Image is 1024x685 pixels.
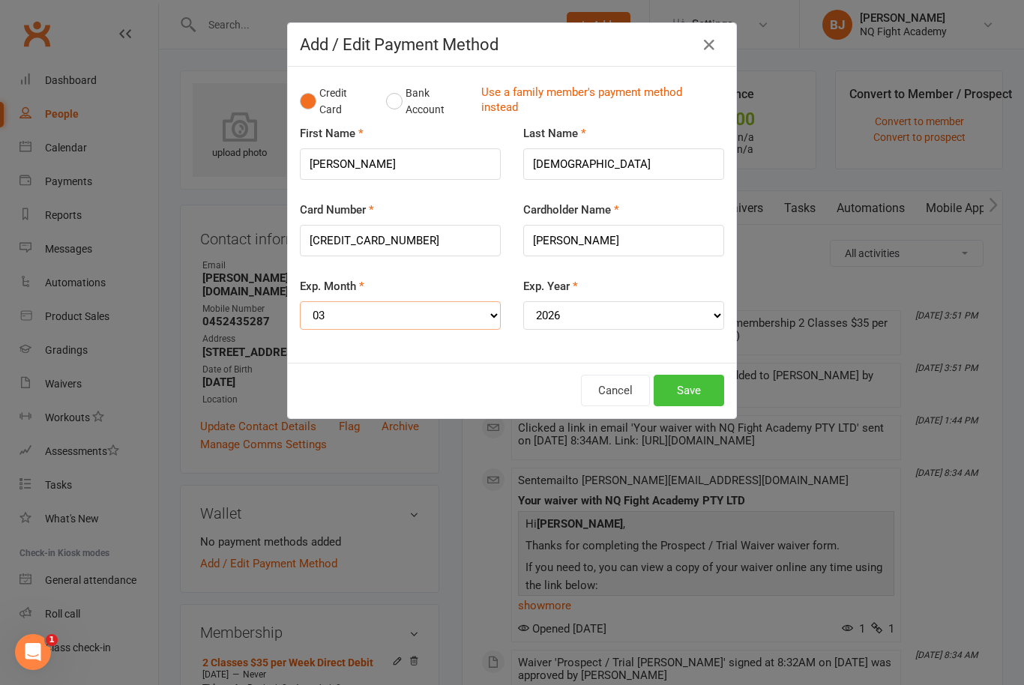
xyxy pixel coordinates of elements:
label: First Name [300,124,364,142]
input: Name on card [523,225,724,256]
button: Close [697,33,721,57]
span: 1 [46,634,58,646]
h4: Add / Edit Payment Method [300,35,724,54]
iframe: Intercom live chat [15,634,51,670]
button: Save [654,375,724,406]
button: Cancel [581,375,650,406]
label: Last Name [523,124,586,142]
button: Bank Account [386,79,469,124]
label: Exp. Year [523,277,578,295]
label: Card Number [300,201,374,219]
label: Cardholder Name [523,201,619,219]
a: Use a family member's payment method instead [481,85,717,118]
input: XXXX-XXXX-XXXX-XXXX [300,225,501,256]
button: Credit Card [300,79,370,124]
label: Exp. Month [300,277,364,295]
